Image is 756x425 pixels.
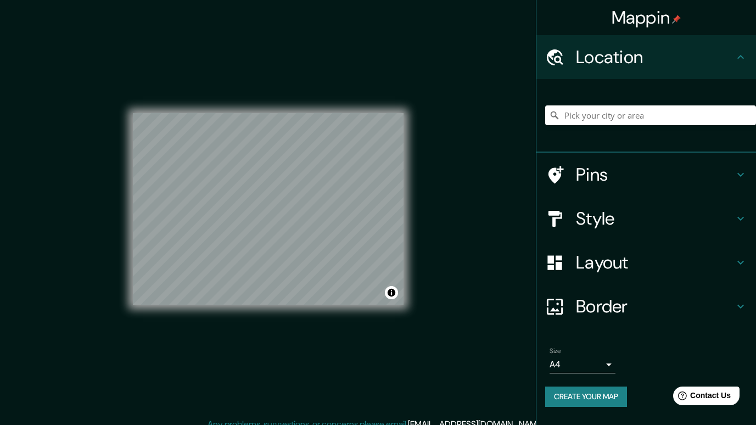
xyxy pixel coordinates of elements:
canvas: Map [133,113,404,305]
div: Location [536,35,756,79]
div: Border [536,284,756,328]
h4: Mappin [612,7,681,29]
h4: Pins [576,164,734,186]
label: Size [550,346,561,356]
div: Style [536,197,756,241]
h4: Style [576,208,734,230]
input: Pick your city or area [545,105,756,125]
button: Toggle attribution [385,286,398,299]
h4: Border [576,295,734,317]
img: pin-icon.png [672,15,681,24]
iframe: Help widget launcher [658,382,744,413]
div: Pins [536,153,756,197]
div: Layout [536,241,756,284]
button: Create your map [545,387,627,407]
div: A4 [550,356,615,373]
h4: Location [576,46,734,68]
h4: Layout [576,251,734,273]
